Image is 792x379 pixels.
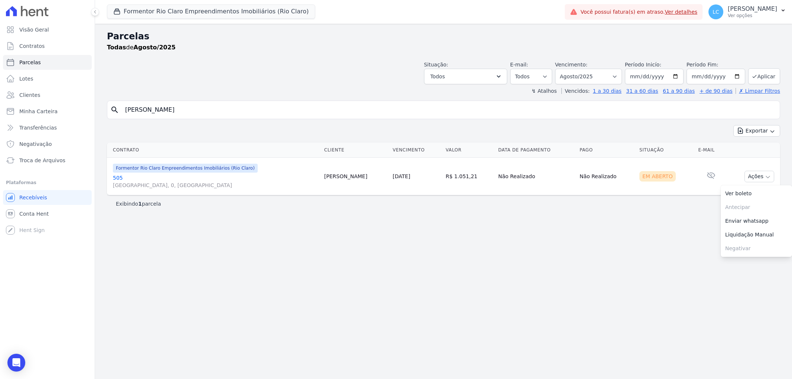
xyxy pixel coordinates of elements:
[19,140,52,148] span: Negativação
[107,30,780,43] h2: Parcelas
[733,125,780,137] button: Exportar
[424,69,507,84] button: Todos
[107,4,315,19] button: Formentor Rio Claro Empreendimentos Imobiliários (Rio Claro)
[687,61,745,69] label: Período Fim:
[748,68,780,84] button: Aplicar
[577,143,636,158] th: Pago
[713,9,719,14] span: LC
[3,71,92,86] a: Lotes
[3,120,92,135] a: Transferências
[19,91,40,99] span: Clientes
[555,62,587,68] label: Vencimento:
[7,354,25,372] div: Open Intercom Messenger
[19,59,41,66] span: Parcelas
[321,158,390,195] td: [PERSON_NAME]
[700,88,733,94] a: + de 90 dias
[593,88,622,94] a: 1 a 30 dias
[577,158,636,195] td: Não Realizado
[110,105,119,114] i: search
[116,200,161,208] p: Exibindo parcela
[321,143,390,158] th: Cliente
[3,22,92,37] a: Visão Geral
[6,178,89,187] div: Plataformas
[390,143,443,158] th: Vencimento
[443,158,495,195] td: R$ 1.051,21
[531,88,557,94] label: ↯ Atalhos
[19,157,65,164] span: Troca de Arquivos
[625,62,661,68] label: Período Inicío:
[3,55,92,70] a: Parcelas
[636,143,695,158] th: Situação
[424,62,448,68] label: Situação:
[736,88,780,94] a: ✗ Limpar Filtros
[113,164,258,173] span: Formentor Rio Claro Empreendimentos Imobiliários (Rio Claro)
[3,88,92,102] a: Clientes
[495,158,577,195] td: Não Realizado
[744,171,774,182] button: Ações
[19,42,45,50] span: Contratos
[3,137,92,151] a: Negativação
[721,187,792,200] a: Ver boleto
[3,190,92,205] a: Recebíveis
[430,72,445,81] span: Todos
[134,44,176,51] strong: Agosto/2025
[695,143,727,158] th: E-mail
[19,210,49,218] span: Conta Hent
[107,44,126,51] strong: Todas
[19,194,47,201] span: Recebíveis
[728,5,777,13] p: [PERSON_NAME]
[19,108,58,115] span: Minha Carteira
[138,201,142,207] b: 1
[443,143,495,158] th: Valor
[3,153,92,168] a: Troca de Arquivos
[3,104,92,119] a: Minha Carteira
[107,43,176,52] p: de
[663,88,695,94] a: 61 a 90 dias
[19,26,49,33] span: Visão Geral
[107,143,321,158] th: Contrato
[393,173,410,179] a: [DATE]
[703,1,792,22] button: LC [PERSON_NAME] Ver opções
[113,174,318,189] a: 505[GEOGRAPHIC_DATA], 0, [GEOGRAPHIC_DATA]
[510,62,528,68] label: E-mail:
[3,39,92,53] a: Contratos
[113,182,318,189] span: [GEOGRAPHIC_DATA], 0, [GEOGRAPHIC_DATA]
[639,171,676,182] div: Em Aberto
[19,75,33,82] span: Lotes
[728,13,777,19] p: Ver opções
[561,88,590,94] label: Vencidos:
[19,124,57,131] span: Transferências
[3,206,92,221] a: Conta Hent
[626,88,658,94] a: 31 a 60 dias
[665,9,698,15] a: Ver detalhes
[495,143,577,158] th: Data de Pagamento
[121,102,777,117] input: Buscar por nome do lote ou do cliente
[580,8,697,16] span: Você possui fatura(s) em atraso.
